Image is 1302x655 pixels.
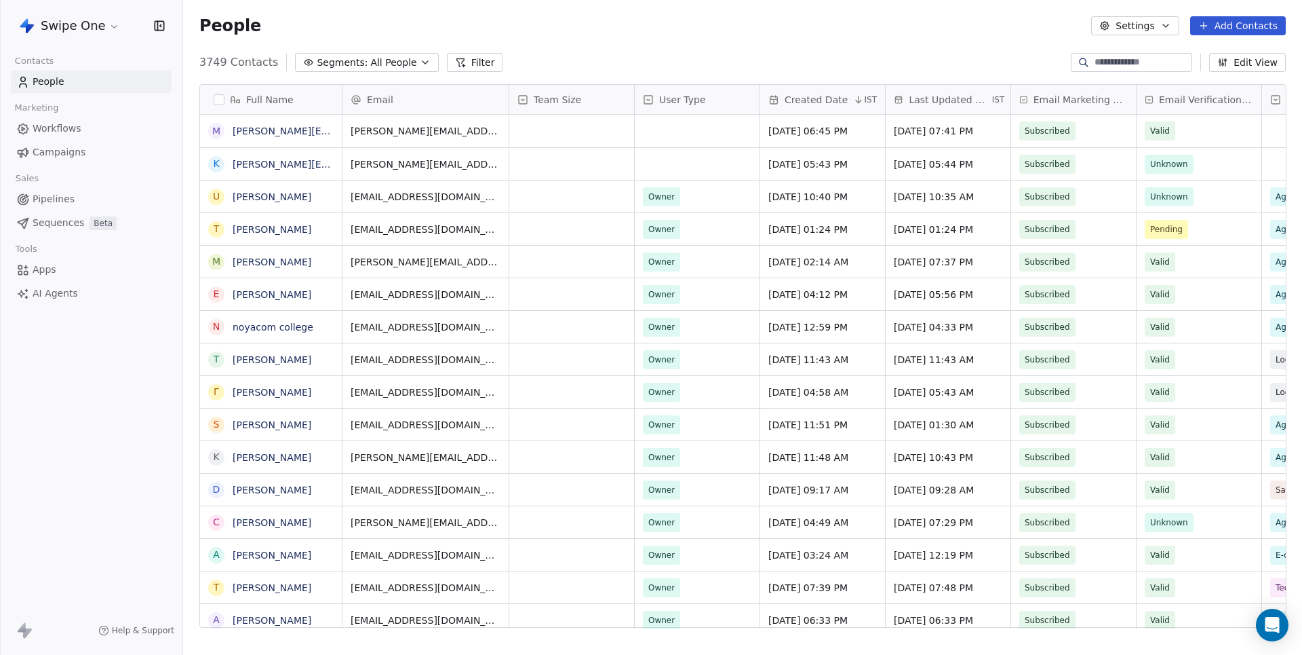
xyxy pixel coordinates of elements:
[200,85,342,114] div: Full Name
[11,117,172,140] a: Workflows
[1025,581,1070,595] span: Subscribed
[894,353,1002,367] span: [DATE] 11:43 AM
[214,417,220,432] div: S
[768,516,877,529] span: [DATE] 04:49 AM
[200,115,342,629] div: grid
[1150,223,1183,236] span: Pending
[213,450,219,464] div: K
[768,581,877,595] span: [DATE] 07:39 PM
[648,223,675,236] span: Owner
[659,93,706,107] span: User Type
[648,288,675,301] span: Owner
[534,93,581,107] span: Team Size
[214,580,220,595] div: T
[246,93,294,107] span: Full Name
[894,386,1002,399] span: [DATE] 05:43 AM
[19,18,35,34] img: Swipe%20One%20Logo%201-1.svg
[1025,124,1070,138] span: Subscribed
[785,93,848,107] span: Created Date
[768,320,877,334] span: [DATE] 12:59 PM
[233,257,311,267] a: [PERSON_NAME]
[233,289,311,300] a: [PERSON_NAME]
[9,168,45,189] span: Sales
[342,85,509,114] div: Email
[509,85,634,114] div: Team Size
[648,581,675,595] span: Owner
[1190,16,1286,35] button: Add Contacts
[1150,516,1188,529] span: Unknown
[1150,190,1188,204] span: Unknown
[1025,483,1070,497] span: Subscribed
[894,223,1002,236] span: [DATE] 01:24 PM
[233,419,311,430] a: [PERSON_NAME]
[992,94,1005,105] span: IST
[894,418,1002,432] span: [DATE] 01:30 AM
[648,418,675,432] span: Owner
[1025,516,1070,529] span: Subscribed
[768,483,877,497] span: [DATE] 09:17 AM
[33,192,75,206] span: Pipelines
[768,124,877,138] span: [DATE] 06:45 PM
[768,386,877,399] span: [DATE] 04:58 AM
[1025,418,1070,432] span: Subscribed
[1150,614,1170,627] span: Valid
[41,17,106,35] span: Swipe One
[9,239,43,259] span: Tools
[351,353,500,367] span: [EMAIL_ADDRESS][DOMAIN_NAME]
[1091,16,1179,35] button: Settings
[90,217,117,230] span: Beta
[33,263,56,277] span: Apps
[894,157,1002,171] span: [DATE] 05:44 PM
[212,124,220,138] div: m
[351,614,500,627] span: [EMAIL_ADDRESS][DOMAIN_NAME]
[1033,93,1128,107] span: Email Marketing Consent
[233,582,311,593] a: [PERSON_NAME]
[1150,157,1188,171] span: Unknown
[214,287,220,301] div: E
[1025,288,1070,301] span: Subscribed
[351,581,500,595] span: [EMAIL_ADDRESS][DOMAIN_NAME]
[1150,548,1170,562] span: Valid
[1025,548,1070,562] span: Subscribed
[648,353,675,367] span: Owner
[214,385,219,399] div: Γ
[233,354,311,365] a: [PERSON_NAME]
[11,188,172,210] a: Pipelines
[213,515,220,529] div: C
[233,191,311,202] a: [PERSON_NAME]
[768,288,877,301] span: [DATE] 04:12 PM
[351,255,500,269] span: [PERSON_NAME][EMAIL_ADDRESS][DOMAIN_NAME]
[33,216,84,230] span: Sequences
[213,320,220,334] div: n
[367,93,393,107] span: Email
[213,189,220,204] div: U
[768,190,877,204] span: [DATE] 10:40 PM
[214,222,220,236] div: t
[351,548,500,562] span: [EMAIL_ADDRESS][DOMAIN_NAME]
[1025,320,1070,334] span: Subscribed
[1150,386,1170,399] span: Valid
[233,322,313,333] a: noyacom college
[233,517,311,528] a: [PERSON_NAME]
[11,259,172,281] a: Apps
[11,212,172,234] a: SequencesBeta
[648,451,675,464] span: Owner
[1159,93,1253,107] span: Email Verification Status
[9,98,64,118] span: Marketing
[1137,85,1261,114] div: Email Verification Status
[894,190,1002,204] span: [DATE] 10:35 AM
[894,320,1002,334] span: [DATE] 04:33 PM
[233,387,311,398] a: [PERSON_NAME]
[1025,614,1070,627] span: Subscribed
[1209,53,1286,72] button: Edit View
[1025,353,1070,367] span: Subscribed
[894,548,1002,562] span: [DATE] 12:19 PM
[648,614,675,627] span: Owner
[768,255,877,269] span: [DATE] 02:14 AM
[233,615,311,626] a: [PERSON_NAME]
[768,548,877,562] span: [DATE] 03:24 AM
[768,223,877,236] span: [DATE] 01:24 PM
[1150,353,1170,367] span: Valid
[199,54,278,71] span: 3749 Contacts
[233,159,477,170] a: [PERSON_NAME][EMAIL_ADDRESS][DOMAIN_NAME]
